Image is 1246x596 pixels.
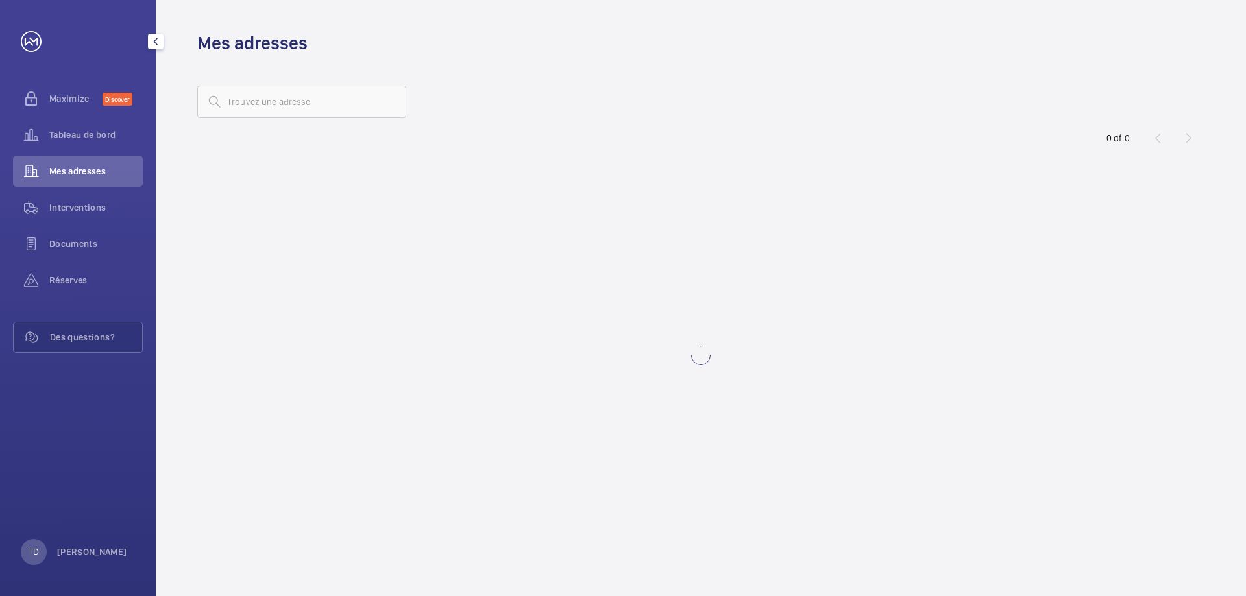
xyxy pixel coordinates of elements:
span: Maximize [49,92,103,105]
span: Réserves [49,274,143,287]
span: Discover [103,93,132,106]
div: 0 of 0 [1106,132,1130,145]
p: TD [29,545,39,558]
span: Interventions [49,201,143,214]
p: [PERSON_NAME] [57,545,127,558]
input: Trouvez une adresse [197,86,406,118]
h1: Mes adresses [197,31,308,55]
span: Des questions? [50,331,142,344]
span: Mes adresses [49,165,143,178]
span: Tableau de bord [49,128,143,141]
span: Documents [49,237,143,250]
